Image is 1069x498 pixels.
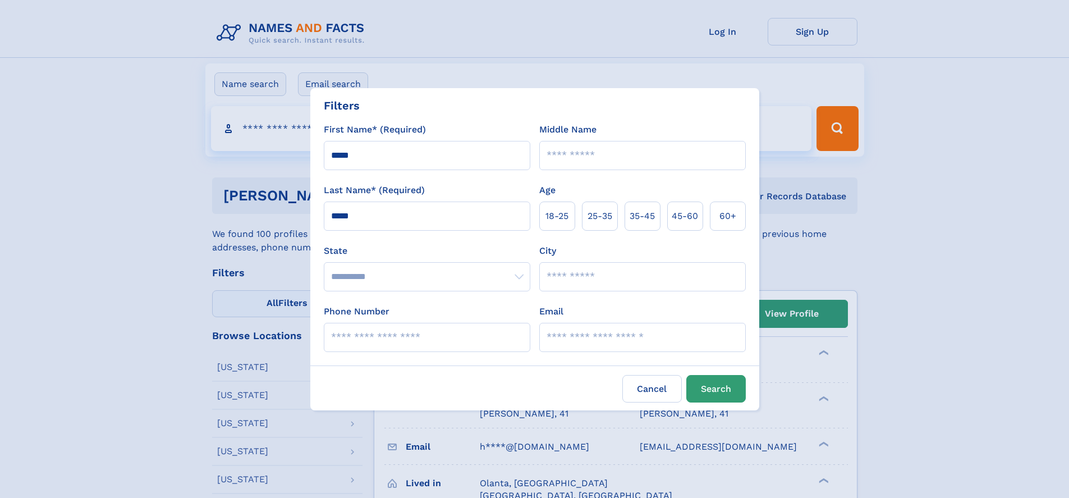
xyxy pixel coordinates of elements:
[324,97,360,114] div: Filters
[324,184,425,197] label: Last Name* (Required)
[539,305,563,318] label: Email
[622,375,682,403] label: Cancel
[545,209,568,223] span: 18‑25
[324,244,530,258] label: State
[324,123,426,136] label: First Name* (Required)
[672,209,698,223] span: 45‑60
[686,375,746,403] button: Search
[719,209,736,223] span: 60+
[324,305,389,318] label: Phone Number
[539,184,556,197] label: Age
[539,244,556,258] label: City
[588,209,612,223] span: 25‑35
[539,123,597,136] label: Middle Name
[630,209,655,223] span: 35‑45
